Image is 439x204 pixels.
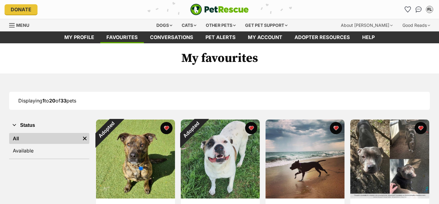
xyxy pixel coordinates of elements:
[266,120,344,199] img: Fiona
[88,112,124,148] div: Adopted
[181,120,260,199] img: Trixie Mattel
[242,31,288,43] a: My account
[241,19,292,31] div: Get pet support
[60,98,66,104] strong: 33
[330,122,342,134] button: favourite
[173,112,209,148] div: Adopted
[9,145,89,156] a: Available
[414,5,423,14] a: Conversations
[337,19,397,31] div: About [PERSON_NAME]
[9,133,80,144] a: All
[199,31,242,43] a: Pet alerts
[96,194,175,200] a: Adopted
[80,133,89,144] a: Remove filter
[403,5,434,14] ul: Account quick links
[152,19,177,31] div: Dogs
[96,120,175,199] img: Eeyore
[181,194,260,200] a: Adopted
[160,122,173,134] button: favourite
[9,121,89,129] button: Status
[58,31,100,43] a: My profile
[42,98,45,104] strong: 1
[100,31,144,43] a: Favourites
[16,23,29,28] span: Menu
[427,6,433,13] div: FL
[5,4,37,15] a: Donate
[416,6,422,13] img: chat-41dd97257d64d25036548639549fe6c8038ab92f7586957e7f3b1b290dea8141.svg
[350,120,429,199] img: Xena
[9,132,89,159] div: Status
[398,19,434,31] div: Good Reads
[49,98,55,104] strong: 20
[288,31,356,43] a: Adopter resources
[202,19,240,31] div: Other pets
[190,4,249,15] img: logo-e224e6f780fb5917bec1dbf3a21bbac754714ae5b6737aabdf751b685950b380.svg
[425,5,434,14] button: My account
[9,19,34,30] a: Menu
[18,98,76,104] span: Displaying to of pets
[356,31,381,43] a: Help
[415,122,427,134] button: favourite
[177,19,201,31] div: Cats
[144,31,199,43] a: conversations
[403,5,412,14] a: Favourites
[245,122,257,134] button: favourite
[190,4,249,15] a: PetRescue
